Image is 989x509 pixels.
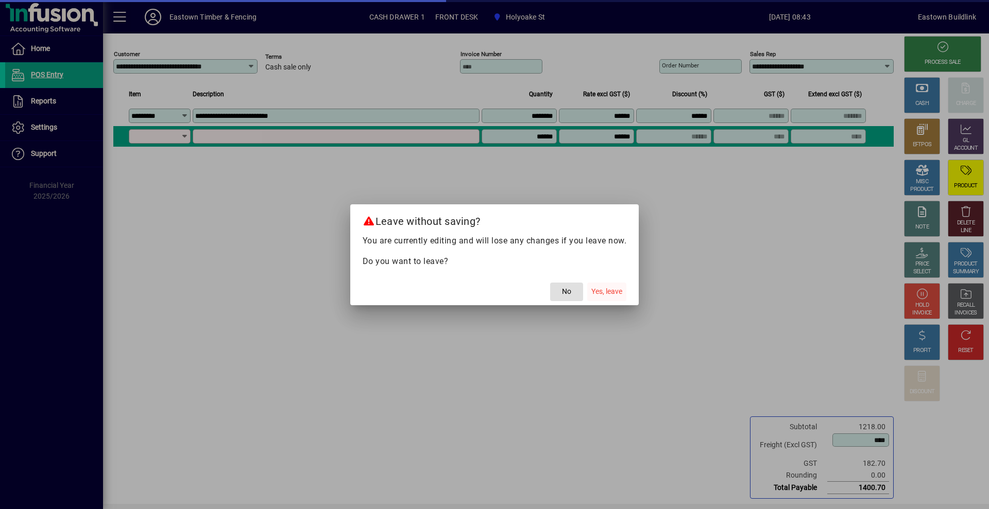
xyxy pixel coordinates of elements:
[350,204,639,234] h2: Leave without saving?
[587,283,626,301] button: Yes, leave
[363,235,627,247] p: You are currently editing and will lose any changes if you leave now.
[562,286,571,297] span: No
[363,255,627,268] p: Do you want to leave?
[550,283,583,301] button: No
[591,286,622,297] span: Yes, leave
